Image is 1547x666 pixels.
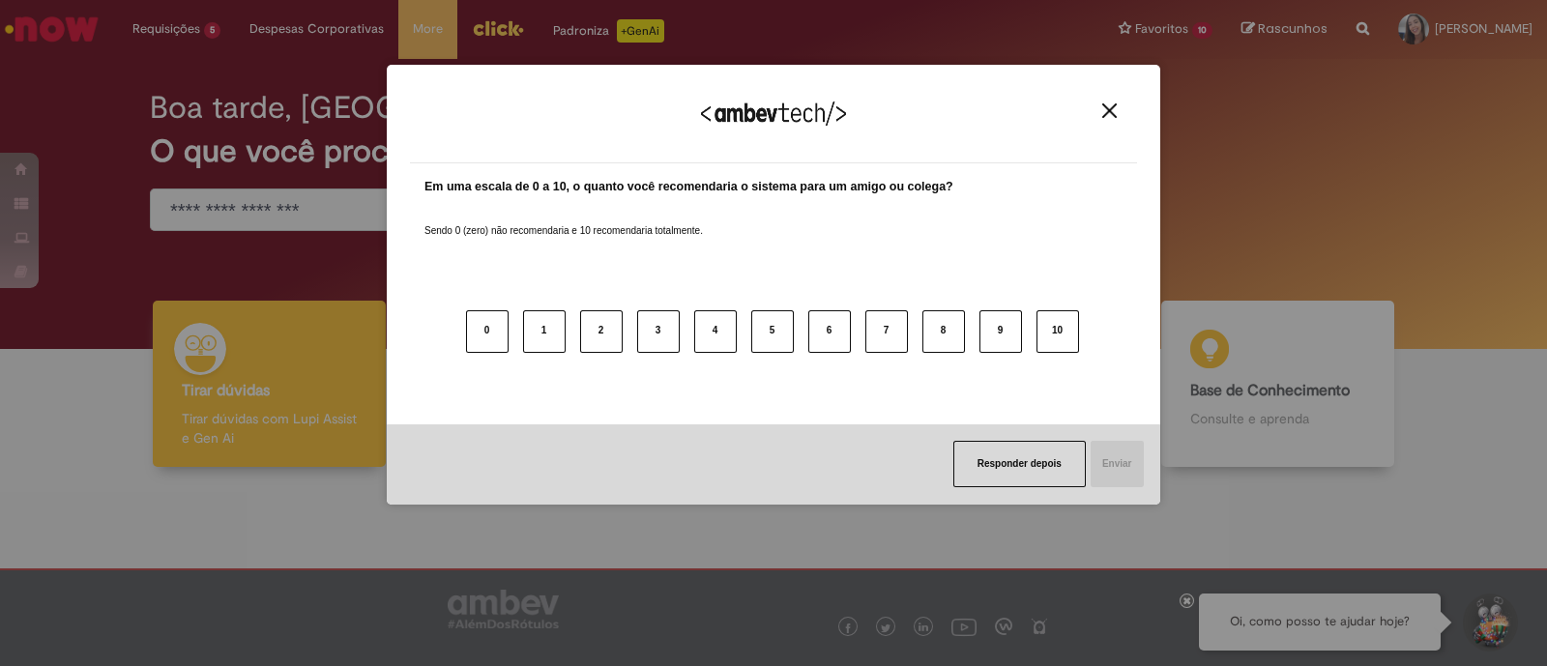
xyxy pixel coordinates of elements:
button: 9 [979,310,1022,353]
button: 2 [580,310,623,353]
button: 1 [523,310,566,353]
img: Logo Ambevtech [701,101,846,126]
button: Responder depois [953,441,1086,487]
button: 5 [751,310,794,353]
button: 0 [466,310,509,353]
button: 6 [808,310,851,353]
label: Sendo 0 (zero) não recomendaria e 10 recomendaria totalmente. [424,201,703,238]
button: 7 [865,310,908,353]
button: 8 [922,310,965,353]
label: Em uma escala de 0 a 10, o quanto você recomendaria o sistema para um amigo ou colega? [424,178,953,196]
button: 10 [1036,310,1079,353]
button: Close [1096,102,1123,119]
button: 3 [637,310,680,353]
img: Close [1102,103,1117,118]
button: 4 [694,310,737,353]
